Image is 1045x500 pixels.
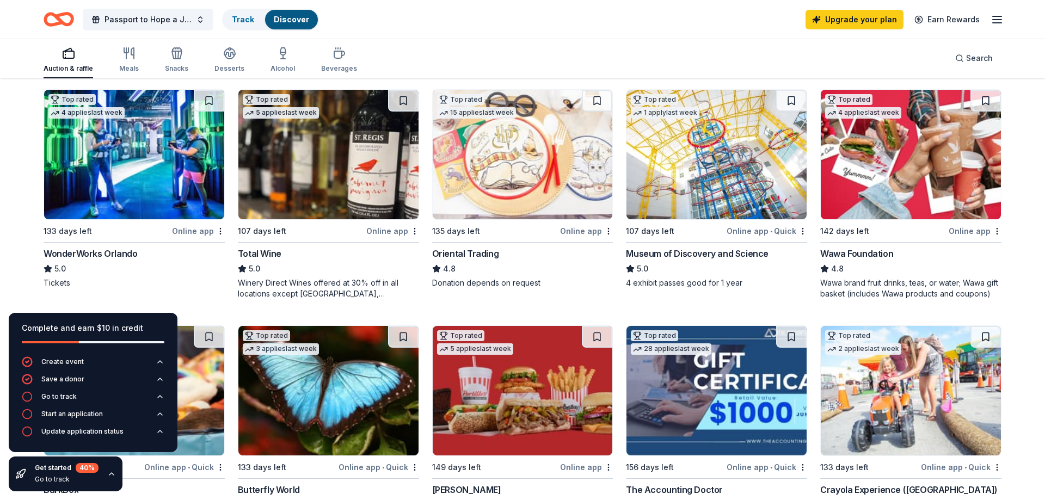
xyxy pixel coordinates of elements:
[437,343,513,355] div: 5 applies last week
[382,463,384,472] span: •
[238,225,286,238] div: 107 days left
[820,89,1001,299] a: Image for Wawa FoundationTop rated4 applieslast week142 days leftOnline appWawa Foundation4.8Wawa...
[165,64,188,73] div: Snacks
[626,225,674,238] div: 107 days left
[44,277,225,288] div: Tickets
[432,277,613,288] div: Donation depends on request
[35,463,99,473] div: Get started
[820,225,869,238] div: 142 days left
[433,90,613,219] img: Image for Oriental Trading
[437,94,484,105] div: Top rated
[44,89,225,288] a: Image for WonderWorks OrlandoTop rated4 applieslast week133 days leftOnline appWonderWorks Orland...
[22,322,164,335] div: Complete and earn $10 in credit
[727,224,807,238] div: Online app Quick
[41,427,124,436] div: Update application status
[48,94,96,105] div: Top rated
[44,90,224,219] img: Image for WonderWorks Orlando
[44,7,74,32] a: Home
[238,89,419,299] a: Image for Total WineTop rated5 applieslast week107 days leftOnline appTotal Wine5.0Winery Direct ...
[831,262,844,275] span: 4.8
[626,277,807,288] div: 4 exhibit passes good for 1 year
[821,326,1001,455] img: Image for Crayola Experience (Orlando)
[44,42,93,78] button: Auction & raffle
[727,460,807,474] div: Online app Quick
[626,461,674,474] div: 156 days left
[437,330,484,341] div: Top rated
[172,224,225,238] div: Online app
[22,374,164,391] button: Save a donor
[626,90,807,219] img: Image for Museum of Discovery and Science
[949,224,1001,238] div: Online app
[339,460,419,474] div: Online app Quick
[964,463,967,472] span: •
[432,461,481,474] div: 149 days left
[637,262,648,275] span: 5.0
[271,42,295,78] button: Alcohol
[908,10,986,29] a: Earn Rewards
[238,461,286,474] div: 133 days left
[631,343,711,355] div: 28 applies last week
[22,391,164,409] button: Go to track
[238,326,419,455] img: Image for Butterfly World
[921,460,1001,474] div: Online app Quick
[44,64,93,73] div: Auction & raffle
[820,247,893,260] div: Wawa Foundation
[966,52,993,65] span: Search
[560,460,613,474] div: Online app
[626,326,807,455] img: Image for The Accounting Doctor
[22,356,164,374] button: Create event
[770,463,772,472] span: •
[214,42,244,78] button: Desserts
[821,90,1001,219] img: Image for Wawa Foundation
[243,343,319,355] div: 3 applies last week
[271,64,295,73] div: Alcohol
[243,330,290,341] div: Top rated
[631,330,678,341] div: Top rated
[48,107,125,119] div: 4 applies last week
[366,224,419,238] div: Online app
[22,426,164,443] button: Update application status
[238,483,300,496] div: Butterfly World
[83,9,213,30] button: Passport to Hope a Journey of Progress
[119,64,139,73] div: Meals
[820,277,1001,299] div: Wawa brand fruit drinks, teas, or water; Wawa gift basket (includes Wawa products and coupons)
[35,475,99,484] div: Go to track
[432,483,501,496] div: [PERSON_NAME]
[238,247,281,260] div: Total Wine
[274,15,309,24] a: Discover
[243,107,319,119] div: 5 applies last week
[806,10,903,29] a: Upgrade your plan
[820,483,998,496] div: Crayola Experience ([GEOGRAPHIC_DATA])
[54,262,66,275] span: 5.0
[22,409,164,426] button: Start an application
[631,107,699,119] div: 1 apply last week
[443,262,456,275] span: 4.8
[41,357,84,366] div: Create event
[432,225,480,238] div: 135 days left
[825,107,901,119] div: 4 applies last week
[946,47,1001,69] button: Search
[321,64,357,73] div: Beverages
[825,94,872,105] div: Top rated
[188,463,190,472] span: •
[437,107,516,119] div: 15 applies last week
[820,461,869,474] div: 133 days left
[165,42,188,78] button: Snacks
[432,89,613,288] a: Image for Oriental TradingTop rated15 applieslast week135 days leftOnline appOriental Trading4.8D...
[44,247,137,260] div: WonderWorks Orlando
[238,277,419,299] div: Winery Direct Wines offered at 30% off in all locations except [GEOGRAPHIC_DATA], [GEOGRAPHIC_DAT...
[560,224,613,238] div: Online app
[104,13,192,26] span: Passport to Hope a Journey of Progress
[432,247,499,260] div: Oriental Trading
[626,89,807,288] a: Image for Museum of Discovery and ScienceTop rated1 applylast week107 days leftOnline app•QuickMu...
[249,262,260,275] span: 5.0
[44,225,92,238] div: 133 days left
[76,463,99,473] div: 40 %
[41,375,84,384] div: Save a donor
[214,64,244,73] div: Desserts
[825,343,901,355] div: 2 applies last week
[41,392,77,401] div: Go to track
[119,42,139,78] button: Meals
[238,90,419,219] img: Image for Total Wine
[433,326,613,455] img: Image for Portillo's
